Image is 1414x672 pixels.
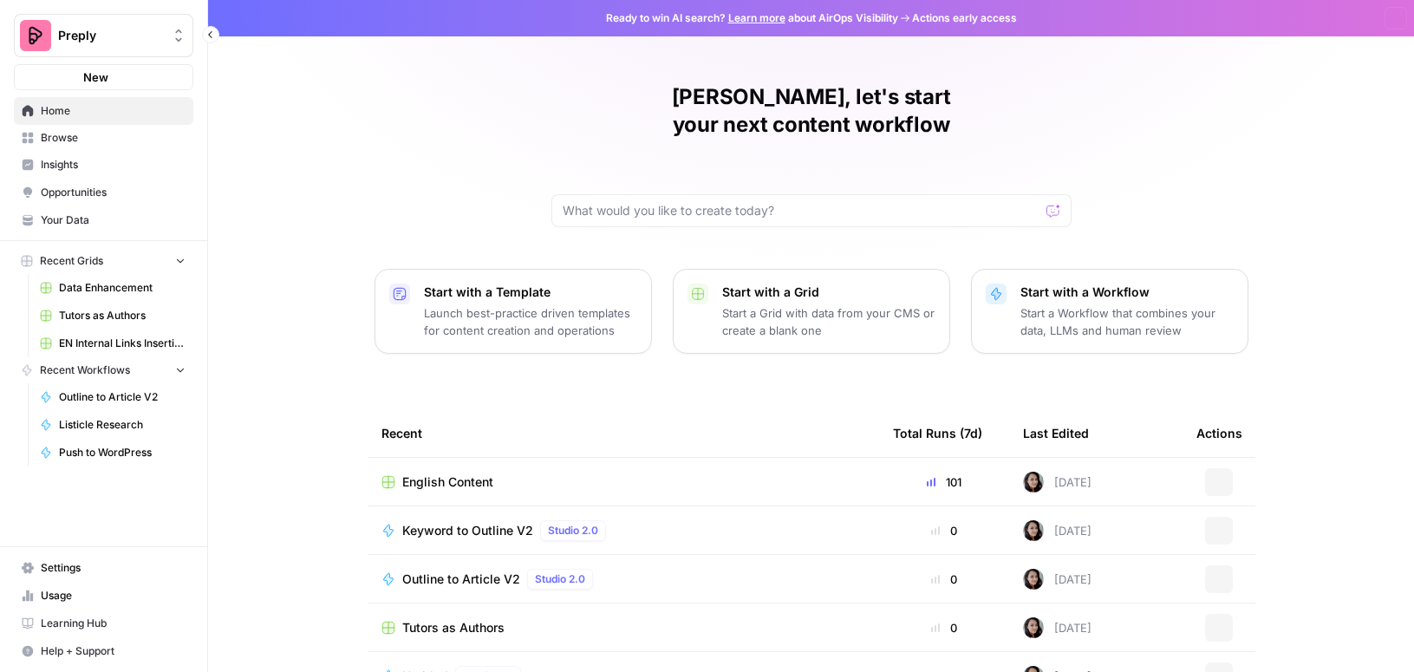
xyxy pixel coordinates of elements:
p: Start a Grid with data from your CMS or create a blank one [722,304,935,339]
span: Keyword to Outline V2 [402,522,533,539]
span: Listicle Research [59,417,186,433]
span: Studio 2.0 [535,571,585,587]
span: EN Internal Links Insertion [59,336,186,351]
span: Preply [58,27,163,44]
p: Start a Workflow that combines your data, LLMs and human review [1020,304,1234,339]
span: Learning Hub [41,616,186,631]
p: Launch best-practice driven templates for content creation and operations [424,304,637,339]
span: Insights [41,157,186,173]
div: 101 [893,473,995,491]
a: Learning Hub [14,610,193,637]
img: 0od0somutai3rosqwdkhgswflu93 [1023,617,1044,638]
button: Workspace: Preply [14,14,193,57]
div: 0 [893,522,995,539]
h1: [PERSON_NAME], let's start your next content workflow [551,83,1072,139]
div: 0 [893,619,995,636]
p: Start with a Template [424,284,637,301]
span: Actions early access [912,10,1017,26]
div: [DATE] [1023,617,1091,638]
div: Last Edited [1023,409,1089,457]
a: Learn more [728,11,785,24]
span: Outline to Article V2 [402,571,520,588]
p: Start with a Workflow [1020,284,1234,301]
a: Opportunities [14,179,193,206]
a: Usage [14,582,193,610]
span: Home [41,103,186,119]
span: Opportunities [41,185,186,200]
div: 0 [893,571,995,588]
span: Your Data [41,212,186,228]
span: Tutors as Authors [402,619,505,636]
a: Listicle Research [32,411,193,439]
a: Outline to Article V2Studio 2.0 [381,569,865,590]
span: Usage [41,588,186,603]
a: Tutors as Authors [32,302,193,329]
div: Recent [381,409,865,457]
button: Start with a GridStart a Grid with data from your CMS or create a blank one [673,269,950,354]
button: Start with a WorkflowStart a Workflow that combines your data, LLMs and human review [971,269,1248,354]
button: Recent Grids [14,248,193,274]
a: Your Data [14,206,193,234]
span: Help + Support [41,643,186,659]
img: 0od0somutai3rosqwdkhgswflu93 [1023,520,1044,541]
button: Start with a TemplateLaunch best-practice driven templates for content creation and operations [375,269,652,354]
span: Settings [41,560,186,576]
a: Settings [14,554,193,582]
span: Data Enhancement [59,280,186,296]
button: Help + Support [14,637,193,665]
span: Studio 2.0 [548,523,598,538]
button: New [14,64,193,90]
span: Ready to win AI search? about AirOps Visibility [606,10,898,26]
button: Recent Workflows [14,357,193,383]
img: 0od0somutai3rosqwdkhgswflu93 [1023,472,1044,493]
p: Start with a Grid [722,284,935,301]
a: Home [14,97,193,125]
span: English Content [402,473,493,491]
a: English Content [381,473,865,491]
a: Insights [14,151,193,179]
img: 0od0somutai3rosqwdkhgswflu93 [1023,569,1044,590]
span: Outline to Article V2 [59,389,186,405]
input: What would you like to create today? [563,202,1039,219]
a: Data Enhancement [32,274,193,302]
span: Recent Grids [40,253,103,269]
a: Push to WordPress [32,439,193,466]
a: Browse [14,124,193,152]
span: Tutors as Authors [59,308,186,323]
a: Keyword to Outline V2Studio 2.0 [381,520,865,541]
a: Tutors as Authors [381,619,865,636]
div: Total Runs (7d) [893,409,982,457]
a: EN Internal Links Insertion [32,329,193,357]
span: Recent Workflows [40,362,130,378]
span: New [83,69,108,86]
div: Actions [1196,409,1242,457]
img: Preply Logo [20,20,51,51]
span: Browse [41,130,186,146]
div: [DATE] [1023,472,1091,493]
a: Outline to Article V2 [32,383,193,411]
div: [DATE] [1023,520,1091,541]
span: Push to WordPress [59,445,186,460]
div: [DATE] [1023,569,1091,590]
